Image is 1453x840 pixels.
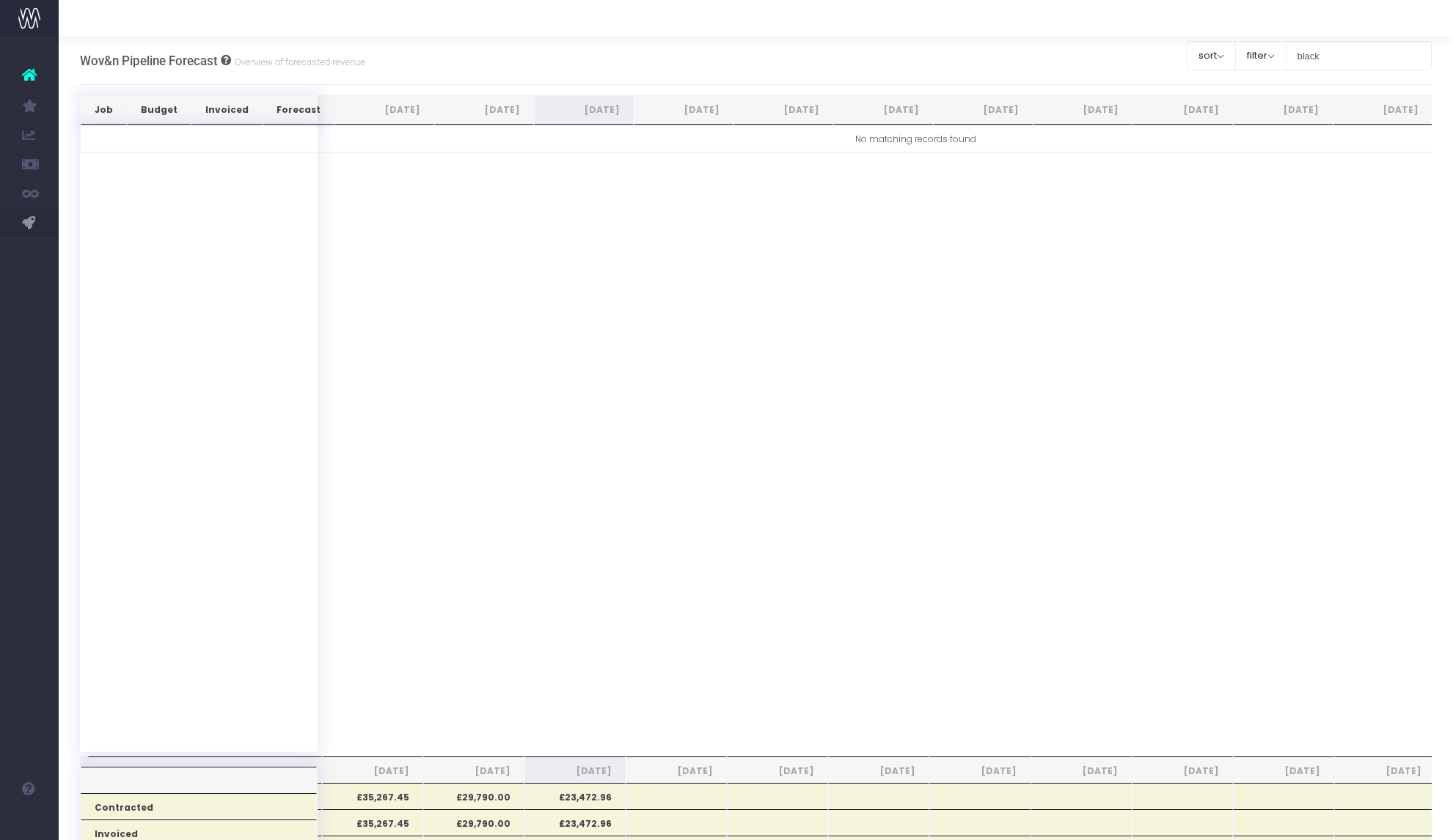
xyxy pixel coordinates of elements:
[733,95,833,125] th: Oct 25: activate to sort column ascending
[81,95,127,125] th: Job: activate to sort column ascending
[1235,41,1287,70] button: filter
[191,95,263,125] th: Invoiced
[524,809,626,836] th: £23,472.96
[833,95,933,125] th: Nov 25: activate to sort column ascending
[127,95,191,125] th: Budget
[1286,41,1432,70] input: Search...
[1132,95,1232,125] th: Feb 26: activate to sort column ascending
[1333,95,1432,125] th: Apr 26: activate to sort column ascending
[334,95,434,125] th: Jun 25: activate to sort column ascending
[423,809,524,836] th: £29,790.00
[1033,95,1132,125] th: Jan 26: activate to sort column ascending
[534,95,634,125] th: Aug 25: activate to sort column ascending
[322,809,423,836] th: £35,267.45
[423,783,524,809] th: £29,790.00
[933,95,1033,125] th: Dec 25: activate to sort column ascending
[634,95,733,125] th: Sep 25: activate to sort column ascending
[524,783,626,809] th: £23,472.96
[263,95,334,125] th: Forecast
[640,765,713,778] span: [DATE]
[322,783,423,809] th: £35,267.45
[18,811,40,833] img: images/default_profile_image.png
[1348,765,1421,778] span: [DATE]
[81,793,318,819] th: Contracted
[1187,41,1236,70] button: sort
[1044,765,1118,778] span: [DATE]
[80,54,218,68] span: Wov&n Pipeline Forecast
[741,765,814,778] span: [DATE]
[538,765,612,778] span: [DATE]
[1233,95,1333,125] th: Mar 26: activate to sort column ascending
[231,54,365,68] small: Overview of forecasted revenue
[434,95,534,125] th: Jul 25: activate to sort column ascending
[943,765,1017,778] span: [DATE]
[1247,765,1320,778] span: [DATE]
[842,765,915,778] span: [DATE]
[1146,765,1219,778] span: [DATE]
[437,765,510,778] span: [DATE]
[336,765,409,778] span: [DATE]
